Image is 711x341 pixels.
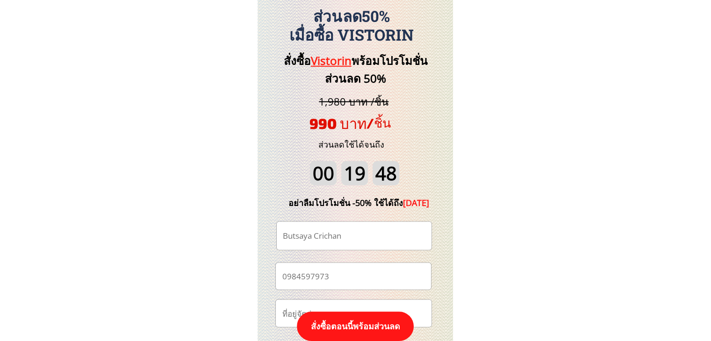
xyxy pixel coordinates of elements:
[403,197,429,208] span: [DATE]
[274,196,444,210] div: อย่าลืมโปรโมชั่น -50% ใช้ได้ถึง
[280,263,427,290] input: เบอร์โทรศัพท์
[319,94,388,108] span: 1,980 บาท /ชิ้น
[297,312,414,341] p: สั่งซื้อตอนนี้พร้อมส่วนลด
[306,138,397,151] h3: ส่วนลดใช้ได้จนถึง
[252,7,451,44] h3: ส่วนลด50% เมื่อซื้อ Vistorin
[311,53,352,68] span: Vistorin
[280,222,428,250] input: ชื่อ-นามสกุล
[366,115,391,130] span: /ชิ้น
[309,114,366,132] span: 990 บาท
[268,52,443,88] h3: สั่งซื้อ พร้อมโปรโมชั่นส่วนลด 50%
[280,300,427,327] input: ที่อยู่จัดส่ง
